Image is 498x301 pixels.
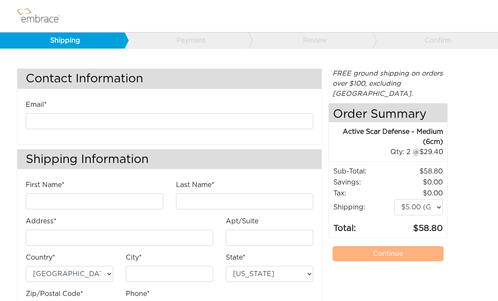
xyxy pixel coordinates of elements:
td: Shipping: [333,199,393,216]
label: Zip/Postal Code* [26,289,83,299]
a: Review [248,33,373,49]
td: Sub-Total: [333,166,393,177]
h4: Order Summary [329,103,447,122]
label: Address* [26,216,57,226]
div: Active Scar Defense - Medium (6cm) [329,127,443,147]
label: State* [226,252,246,263]
label: Phone* [126,289,150,299]
label: Last Name* [176,180,214,190]
label: Email* [26,100,47,110]
td: Savings : [333,177,393,188]
td: 58.80 [394,216,443,235]
label: Country* [26,252,55,263]
h3: Shipping Information [17,149,322,169]
td: 0.00 [394,177,443,188]
a: Payment [124,33,249,49]
td: Total: [333,216,393,235]
img: logo.png [15,5,70,27]
h3: Contact Information [17,69,322,89]
a: Confirm [372,33,497,49]
a: Continue [333,246,444,261]
div: FREE ground shipping on orders over $100, excluding [GEOGRAPHIC_DATA]. [328,68,448,99]
label: City* [126,252,142,263]
td: Tax: [333,188,393,199]
div: 2 @ [339,147,443,157]
label: First Name* [26,180,65,190]
td: 0.00 [394,188,443,199]
label: Apt/Suite [226,216,258,226]
span: 29.40 [420,149,443,155]
td: 58.80 [394,166,443,177]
